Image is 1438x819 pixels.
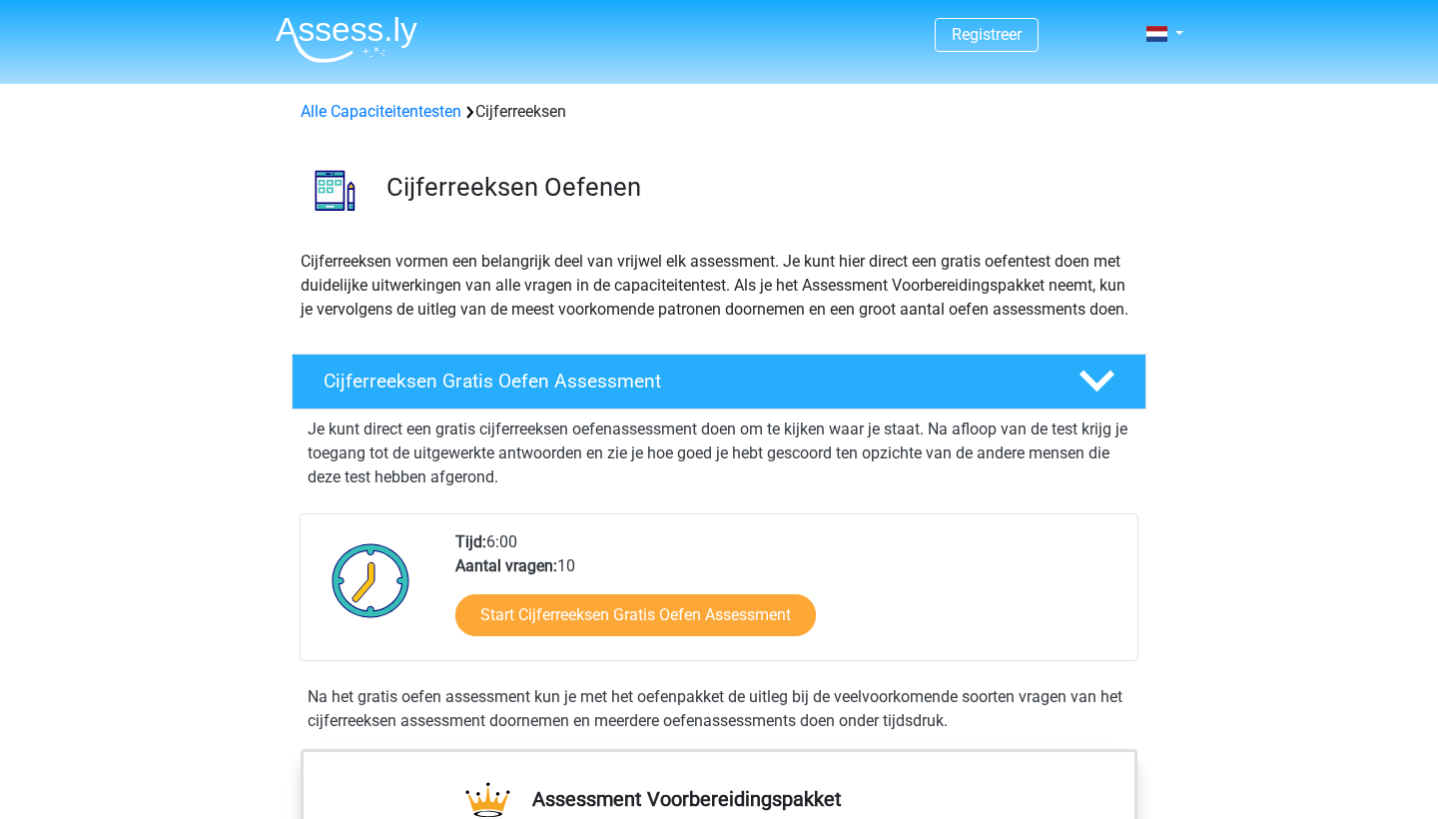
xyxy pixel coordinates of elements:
h4: Cijferreeksen Gratis Oefen Assessment [324,370,1047,393]
h3: Cijferreeksen Oefenen [386,172,1130,203]
b: Tijd: [455,532,486,551]
a: Registreer [952,25,1022,44]
div: Na het gratis oefen assessment kun je met het oefenpakket de uitleg bij de veelvoorkomende soorte... [300,685,1138,733]
a: Alle Capaciteitentesten [301,102,461,121]
p: Je kunt direct een gratis cijferreeksen oefenassessment doen om te kijken waar je staat. Na afloo... [308,417,1130,489]
img: Klok [321,530,421,630]
b: Aantal vragen: [455,556,557,575]
a: Cijferreeksen Gratis Oefen Assessment [284,354,1154,409]
div: 6:00 10 [440,530,1136,660]
a: Start Cijferreeksen Gratis Oefen Assessment [455,594,816,636]
img: cijferreeksen [293,148,377,233]
div: Cijferreeksen [293,100,1145,124]
p: Cijferreeksen vormen een belangrijk deel van vrijwel elk assessment. Je kunt hier direct een grat... [301,250,1137,322]
img: Assessly [276,16,417,63]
